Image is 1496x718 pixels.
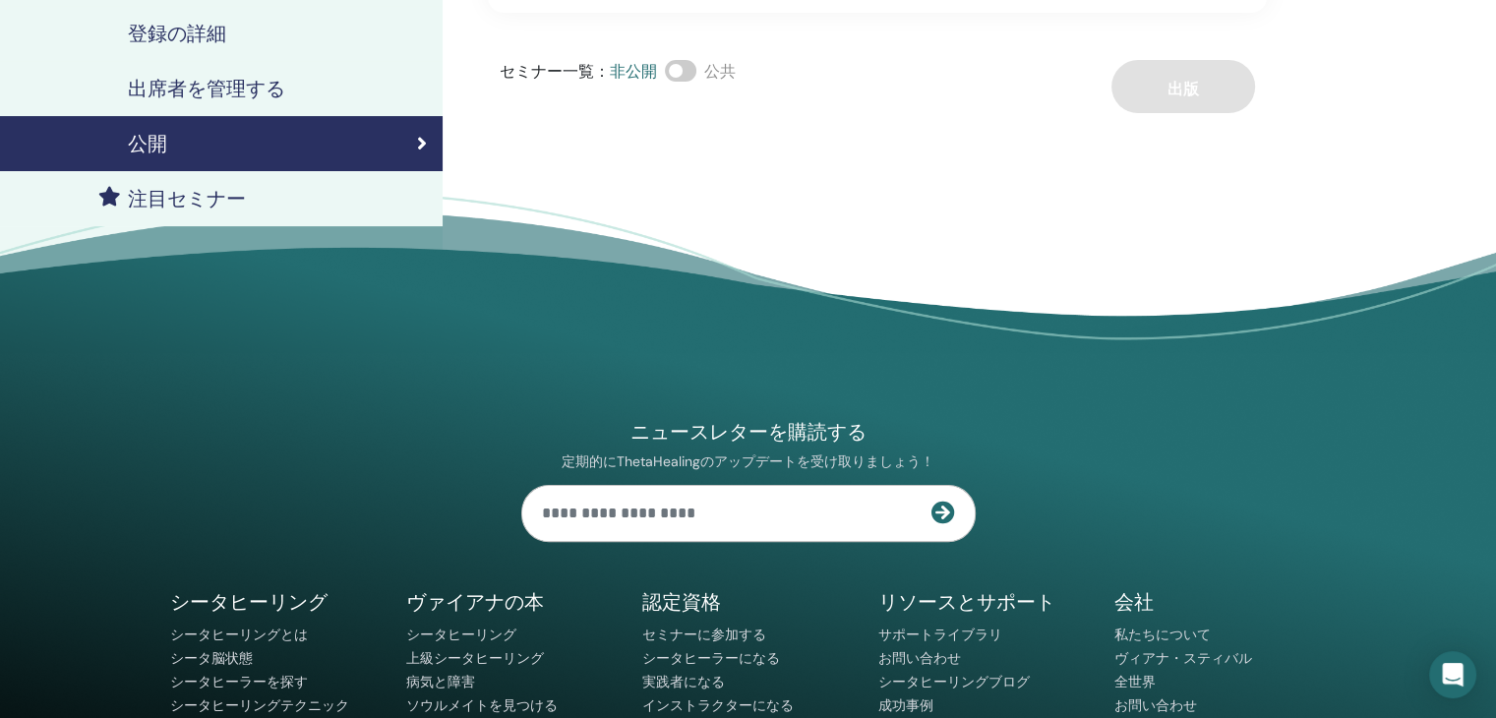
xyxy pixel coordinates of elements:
[170,697,349,713] a: シータヒーリングテクニック
[878,589,1055,615] font: リソースとサポート
[1114,589,1154,615] font: 会社
[128,186,246,211] font: 注目セミナー
[170,650,253,666] a: シータ脳状態
[128,76,285,101] font: 出席者を管理する
[878,697,933,713] a: 成功事例
[128,131,167,156] font: 公開
[128,21,226,46] font: 登録の詳細
[642,589,721,615] font: 認定資格
[878,674,1030,689] a: シータヒーリングブログ
[406,589,544,615] font: ヴァイアナの本
[406,650,544,666] a: 上級シータヒーリング
[704,61,736,82] font: 公共
[406,674,475,689] a: 病気と障害
[594,61,610,82] font: ：
[1114,650,1252,666] a: ヴィアナ・スティバル
[642,650,780,666] a: シータヒーラーになる
[406,697,558,713] a: ソウルメイトを見つける
[642,627,766,642] a: セミナーに参加する
[1114,627,1211,642] a: 私たちについて
[170,627,308,642] a: シータヒーリングとは
[878,627,1002,642] a: サポートライブラリ
[562,452,934,470] font: 定期的にThetaHealingのアップデートを受け取りましょう！
[642,697,794,713] a: インストラクターになる
[500,61,594,82] font: セミナー一覧
[630,419,867,445] font: ニュースレターを購読する
[170,674,308,689] a: シータヒーラーを探す
[878,650,961,666] a: お問い合わせ
[1429,651,1476,698] div: インターコムメッセンジャーを開く
[610,61,657,82] font: 非公開
[170,589,328,615] font: シータヒーリング
[1114,697,1197,713] a: お問い合わせ
[1114,674,1156,689] a: 全世界
[642,674,725,689] a: 実践者になる
[406,627,516,642] a: シータヒーリング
